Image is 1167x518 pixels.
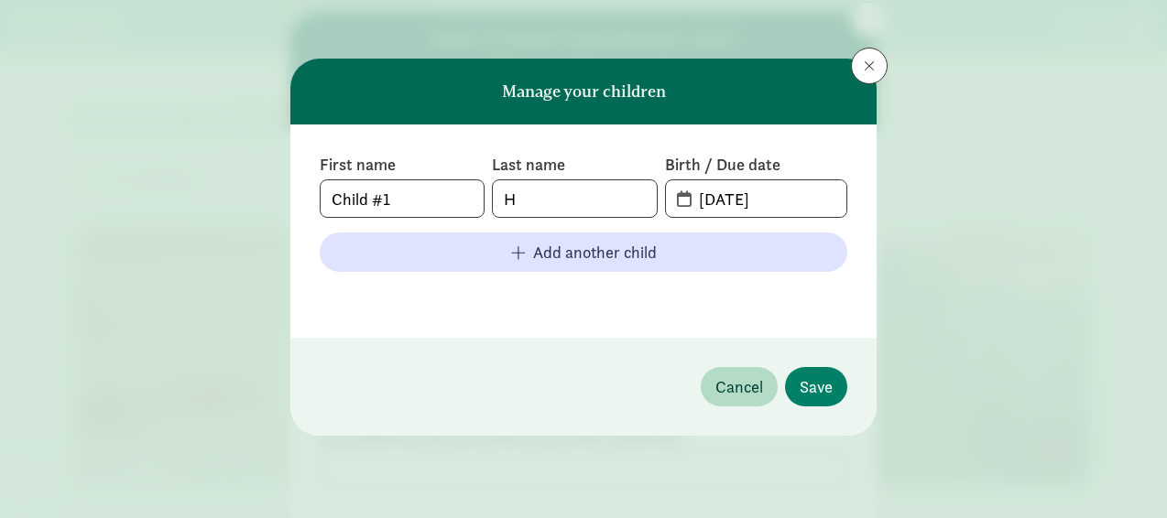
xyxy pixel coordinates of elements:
[492,154,657,176] label: Last name
[688,180,846,217] input: MM-DD-YYYY
[715,374,763,399] span: Cancel
[533,240,657,264] span: Add another child
[502,82,666,101] h6: Manage your children
[701,367,778,406] button: Cancel
[320,232,847,272] button: Add another child
[800,374,833,399] span: Save
[320,154,485,176] label: First name
[665,154,847,176] label: Birth / Due date
[785,367,847,406] button: Save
